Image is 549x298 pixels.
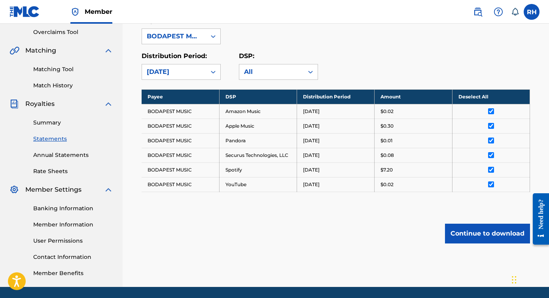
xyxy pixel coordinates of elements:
td: Amazon Music [219,104,297,119]
img: Top Rightsholder [70,7,80,17]
td: Pandora [219,133,297,148]
div: Drag [512,268,517,292]
button: Continue to download [445,224,530,243]
th: Amount [375,89,452,104]
label: Distribution Period: [142,52,207,60]
th: Payee [142,89,219,104]
td: Securus Technologies, LLC [219,148,297,162]
th: Distribution Period [297,89,375,104]
td: [DATE] [297,104,375,119]
td: [DATE] [297,119,375,133]
p: $0.08 [381,152,394,159]
iframe: Resource Center [527,187,549,251]
td: BODAPEST MUSIC [142,148,219,162]
span: Royalties [25,99,55,109]
td: BODAPEST MUSIC [142,133,219,148]
td: Apple Music [219,119,297,133]
p: $0.01 [381,137,392,144]
a: Match History [33,81,113,90]
span: Matching [25,46,56,55]
a: Statements [33,135,113,143]
img: Royalties [9,99,19,109]
span: Member Settings [25,185,81,194]
a: Contact Information [33,253,113,261]
p: $0.02 [381,108,394,115]
a: Matching Tool [33,65,113,74]
td: BODAPEST MUSIC [142,119,219,133]
td: BODAPEST MUSIC [142,104,219,119]
td: [DATE] [297,148,375,162]
span: Member [85,7,112,16]
th: Deselect All [452,89,530,104]
td: YouTube [219,177,297,192]
th: DSP [219,89,297,104]
td: [DATE] [297,133,375,148]
a: Annual Statements [33,151,113,159]
td: [DATE] [297,177,375,192]
img: search [473,7,483,17]
p: $0.30 [381,123,394,130]
div: User Menu [524,4,540,20]
a: Member Information [33,221,113,229]
div: Help [490,4,506,20]
img: Matching [9,46,19,55]
a: User Permissions [33,237,113,245]
p: $0.02 [381,181,394,188]
a: Rate Sheets [33,167,113,175]
img: Member Settings [9,185,19,194]
img: help [494,7,503,17]
a: Overclaims Tool [33,28,113,36]
td: [DATE] [297,162,375,177]
td: BODAPEST MUSIC [142,177,219,192]
p: $7.20 [381,166,393,174]
img: MLC Logo [9,6,40,17]
a: Member Benefits [33,269,113,277]
img: expand [104,185,113,194]
div: Notifications [511,8,519,16]
td: BODAPEST MUSIC [142,162,219,177]
label: DSP: [239,52,254,60]
div: All [244,67,299,77]
div: BODAPEST MUSIC [147,32,201,41]
img: expand [104,99,113,109]
a: Banking Information [33,204,113,213]
iframe: Chat Widget [509,260,549,298]
img: expand [104,46,113,55]
div: [DATE] [147,67,201,77]
td: Spotify [219,162,297,177]
a: Public Search [470,4,486,20]
a: Summary [33,119,113,127]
